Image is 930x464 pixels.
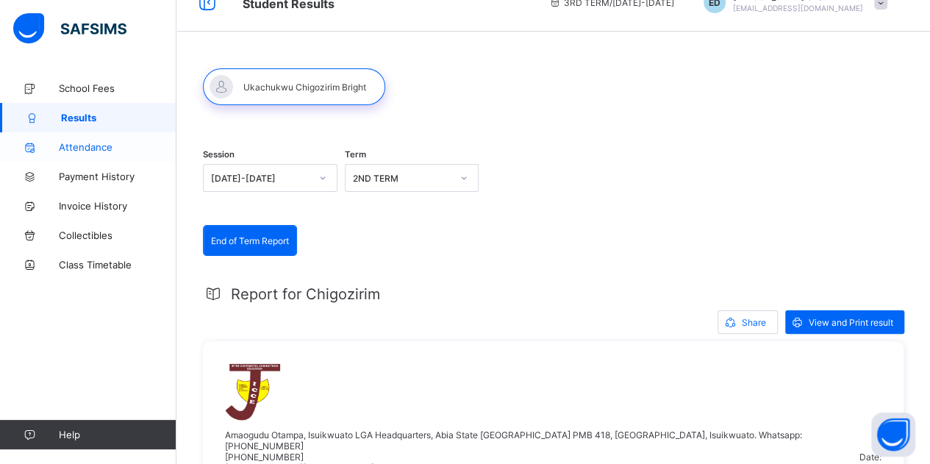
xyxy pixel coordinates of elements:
span: Invoice History [59,200,176,212]
div: [DATE]-[DATE] [211,173,310,184]
span: End of Term Report [211,235,289,246]
span: Collectibles [59,229,176,241]
span: Help [59,429,176,440]
span: Term [345,149,366,160]
div: 2ND TERM [353,173,452,184]
span: Attendance [59,141,176,153]
span: [EMAIL_ADDRESS][DOMAIN_NAME] [733,4,863,13]
span: Date: [859,451,881,463]
span: Payment History [59,171,176,182]
img: safsims [13,13,126,44]
span: View and Print result [809,317,893,328]
img: icce.png [225,363,281,422]
button: Open asap [871,413,915,457]
span: Results [61,112,176,124]
span: School Fees [59,82,176,94]
span: Share [742,317,766,328]
span: Report for Chigozirim [231,285,380,303]
span: Session [203,149,235,160]
span: Class Timetable [59,259,176,271]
